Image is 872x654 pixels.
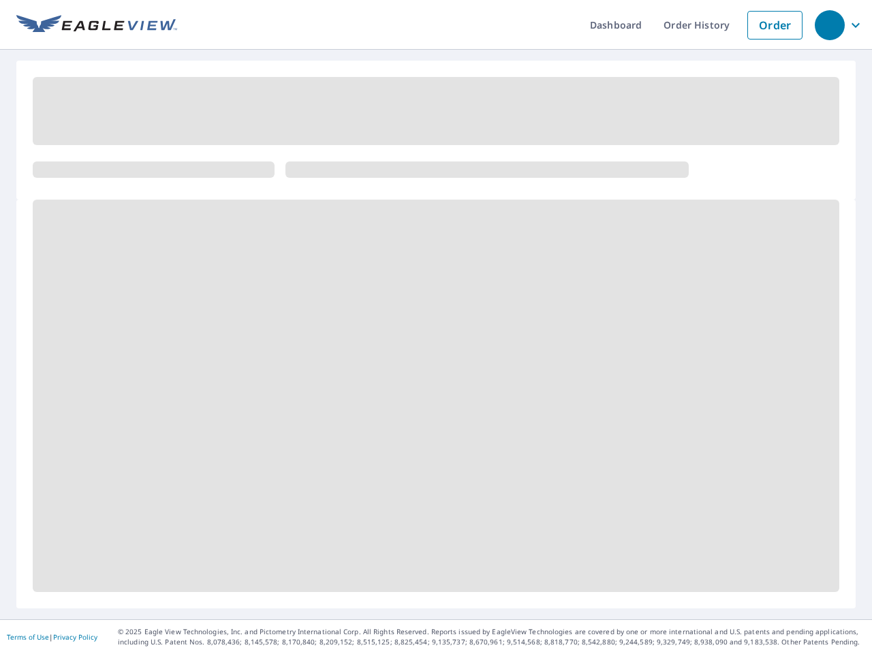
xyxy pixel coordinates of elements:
img: EV Logo [16,15,177,35]
a: Privacy Policy [53,632,97,642]
p: | [7,633,97,641]
a: Terms of Use [7,632,49,642]
p: © 2025 Eagle View Technologies, Inc. and Pictometry International Corp. All Rights Reserved. Repo... [118,627,865,647]
a: Order [747,11,803,40]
